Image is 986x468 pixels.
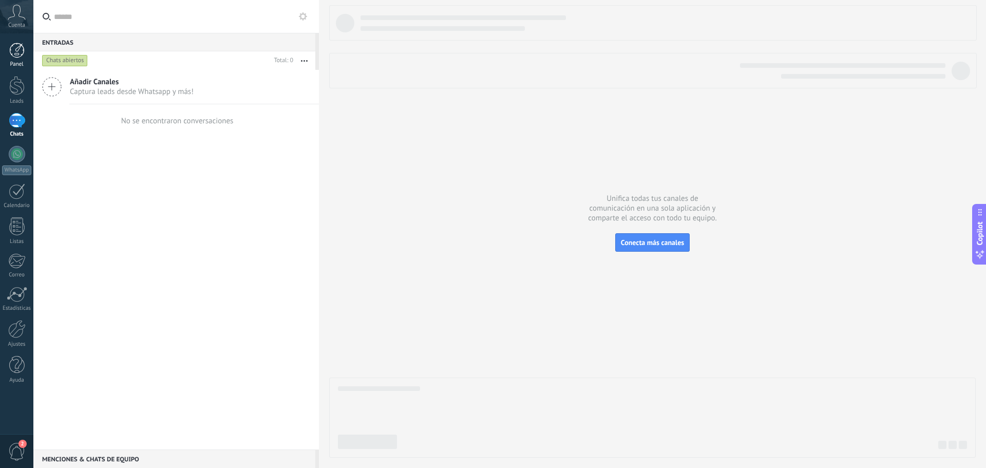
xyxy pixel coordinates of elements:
[8,22,25,29] span: Cuenta
[2,202,32,209] div: Calendario
[270,55,293,66] div: Total: 0
[2,377,32,384] div: Ayuda
[2,238,32,245] div: Listas
[2,61,32,68] div: Panel
[42,54,88,67] div: Chats abiertos
[70,87,194,97] span: Captura leads desde Whatsapp y más!
[33,33,315,51] div: Entradas
[2,98,32,105] div: Leads
[2,165,31,175] div: WhatsApp
[18,440,27,448] span: 2
[975,221,985,245] span: Copilot
[33,450,315,468] div: Menciones & Chats de equipo
[615,233,690,252] button: Conecta más canales
[2,305,32,312] div: Estadísticas
[2,272,32,278] div: Correo
[121,116,234,126] div: No se encontraron conversaciones
[621,238,684,247] span: Conecta más canales
[2,131,32,138] div: Chats
[2,341,32,348] div: Ajustes
[293,51,315,70] button: Más
[70,77,194,87] span: Añadir Canales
